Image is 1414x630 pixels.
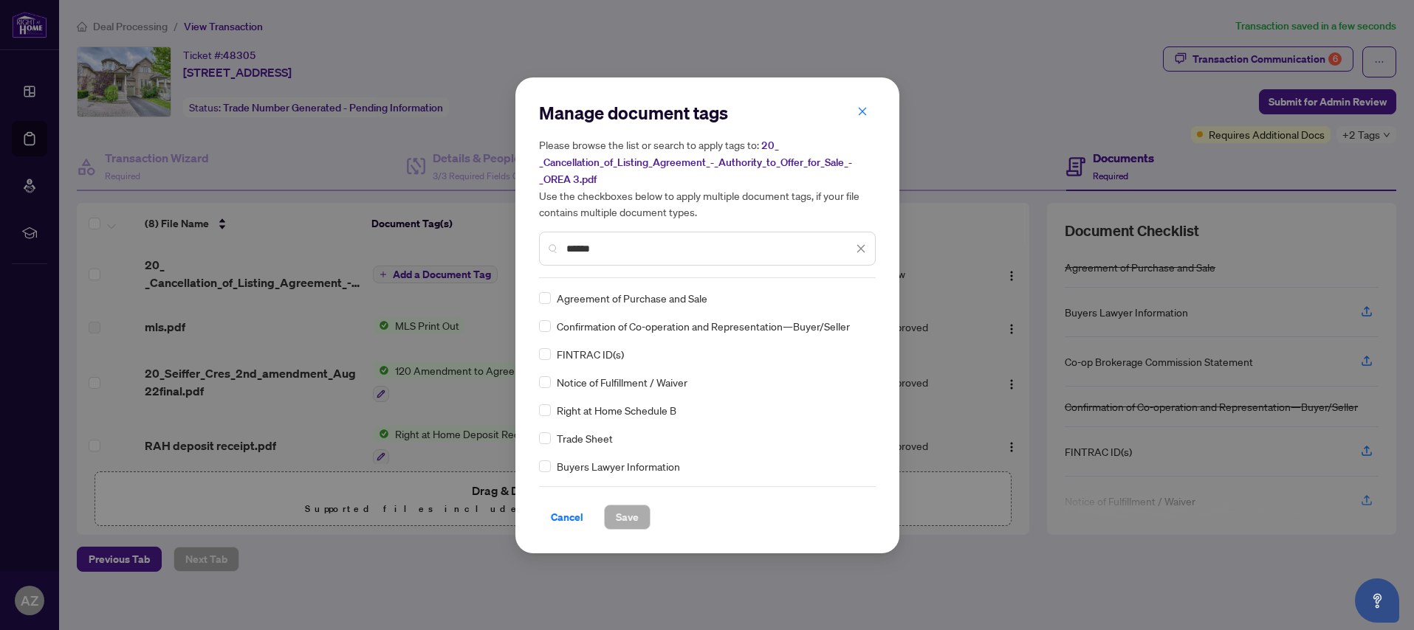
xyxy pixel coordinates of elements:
span: FINTRAC ID(s) [557,346,624,362]
button: Save [604,505,651,530]
span: Agreement of Purchase and Sale [557,290,707,306]
span: 20_ _Cancellation_of_Listing_Agreement_-_Authority_to_Offer_for_Sale_-_OREA 3.pdf [539,139,852,186]
span: Right at Home Schedule B [557,402,676,418]
span: close [857,106,868,117]
button: Cancel [539,505,595,530]
button: Open asap [1355,578,1399,623]
span: Buyers Lawyer Information [557,458,680,474]
span: Cancel [551,505,583,529]
span: close [856,243,866,254]
h5: Please browse the list or search to apply tags to: Use the checkboxes below to apply multiple doc... [539,136,876,220]
span: Notice of Fulfillment / Waiver [557,374,687,390]
span: Confirmation of Co-operation and Representation—Buyer/Seller [557,318,850,334]
h2: Manage document tags [539,101,876,125]
span: Trade Sheet [557,430,613,446]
